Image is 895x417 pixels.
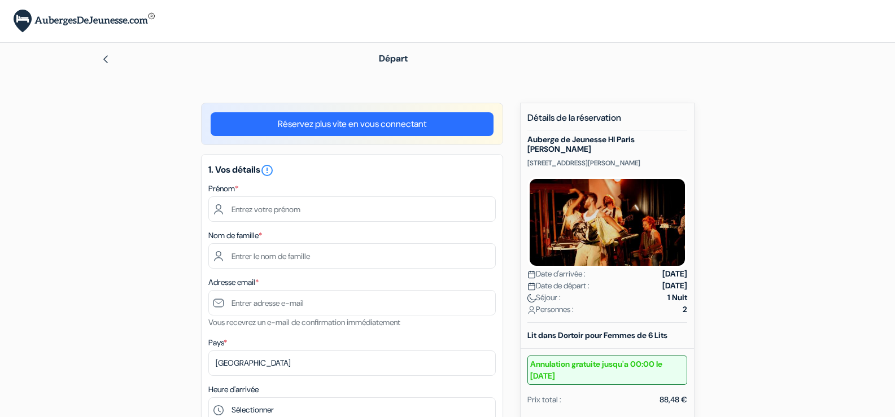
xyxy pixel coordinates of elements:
input: Entrer adresse e-mail [208,290,496,315]
label: Adresse email [208,276,259,288]
img: moon.svg [527,294,536,302]
strong: [DATE] [662,268,687,280]
span: Date de départ : [527,280,590,292]
b: Lit dans Dortoir pour Femmes de 6 Lits [527,330,667,340]
h5: Détails de la réservation [527,112,687,130]
a: error_outline [260,164,274,175]
span: Séjour : [527,292,561,304]
span: Départ [379,52,408,64]
small: Vous recevrez un e-mail de confirmation immédiatement [208,317,400,327]
label: Nom de famille [208,230,262,242]
div: 88,48 € [660,394,687,406]
div: Prix total : [527,394,561,406]
img: calendar.svg [527,282,536,291]
span: Personnes : [527,304,574,315]
span: Date d'arrivée : [527,268,586,280]
img: user_icon.svg [527,306,536,314]
h5: 1. Vos détails [208,164,496,177]
input: Entrez votre prénom [208,196,496,222]
a: Réservez plus vite en vous connectant [211,112,494,136]
strong: 2 [683,304,687,315]
small: Annulation gratuite jusqu'a 00:00 le [DATE] [527,355,687,385]
img: AubergesDeJeunesse.com [14,10,155,33]
img: calendar.svg [527,270,536,279]
strong: [DATE] [662,280,687,292]
strong: 1 Nuit [667,292,687,304]
i: error_outline [260,164,274,177]
img: left_arrow.svg [101,55,110,64]
label: Prénom [208,183,238,195]
input: Entrer le nom de famille [208,243,496,269]
label: Heure d'arrivée [208,384,259,396]
label: Pays [208,337,227,349]
h5: Auberge de Jeunesse HI Paris [PERSON_NAME] [527,135,687,154]
p: [STREET_ADDRESS][PERSON_NAME] [527,159,687,168]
